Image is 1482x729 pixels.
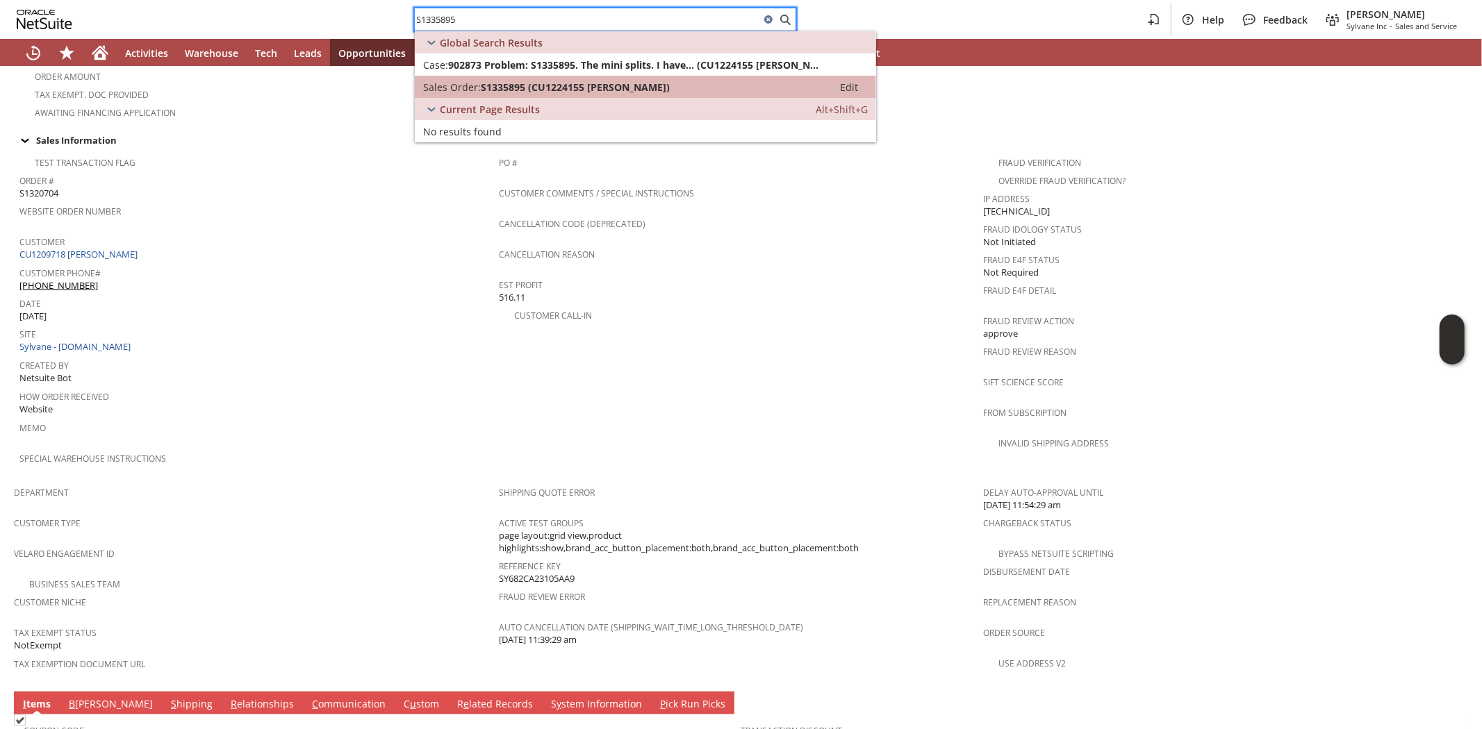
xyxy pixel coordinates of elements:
span: Not Initiated [983,235,1036,249]
a: Delay Auto-Approval Until [983,487,1103,498]
a: Customer Niche [14,596,86,608]
a: Fraud E4F Status [983,254,1060,266]
a: PO # [499,157,518,169]
a: Pick Run Picks [657,697,729,712]
a: Warehouse [176,39,247,67]
span: Leads [294,47,322,60]
a: Created By [19,360,69,371]
a: Shipping [167,697,216,712]
a: Special Warehouse Instructions [19,453,166,464]
span: u [410,697,416,710]
a: Case:902873 Problem: S1335895. The mini splits. I have... (CU1224155 [PERSON_NAME])Edit: [415,53,876,76]
span: [DATE] 11:39:29 am [499,633,577,646]
a: Fraud E4F Detail [983,285,1056,296]
div: Shortcuts [50,39,83,67]
span: NotExempt [14,639,62,652]
a: Business Sales Team [29,578,120,590]
a: Reference Key [499,560,561,572]
span: R [231,697,237,710]
svg: logo [17,10,72,29]
a: Tax Exempt. Doc Provided [35,89,149,101]
a: Order Source [983,627,1045,639]
a: Cancellation Code (deprecated) [499,218,645,230]
a: System Information [547,697,645,712]
a: Fraud Review Error [499,591,585,603]
span: - [1390,21,1392,31]
a: Edit: [825,78,873,95]
span: Alt+Shift+G [816,103,868,116]
a: Fraud Review Action [983,315,1074,327]
a: Recent Records [17,39,50,67]
span: Sylvane Inc [1347,21,1387,31]
span: Opportunities [338,47,406,60]
td: Sales Information [14,131,1468,149]
a: Shipping Quote Error [499,487,595,498]
a: Site [19,328,36,340]
span: P [660,697,666,710]
span: S1320704 [19,187,58,200]
a: Website Order Number [19,206,121,217]
a: Awaiting Financing Application [35,107,176,119]
a: Fraud Verification [998,157,1081,169]
a: Order Amount [35,71,101,83]
a: Customer Call-in [514,310,592,321]
a: Customer [19,236,65,248]
a: Use Address V2 [998,657,1066,669]
a: Customer Phone# [19,267,101,279]
span: [TECHNICAL_ID] [983,205,1050,218]
a: Cancellation Reason [499,249,595,260]
span: [PERSON_NAME] [1347,8,1457,21]
a: Auto Cancellation Date (shipping_wait_time_long_threshold_date) [499,621,804,633]
a: Velaro Engagement ID [14,548,115,560]
a: Sales Order:S1335895 (CU1224155 [PERSON_NAME])Edit: [415,76,876,98]
span: [DATE] 11:54:29 am [983,498,1061,512]
span: Not Required [983,266,1039,279]
a: Date [19,298,41,310]
a: Est Profit [499,279,543,291]
a: Chargeback Status [983,517,1071,529]
a: Customers [414,39,482,67]
a: Test Transaction Flag [35,157,135,169]
span: B [69,697,75,710]
a: Customer Comments / Special Instructions [499,187,694,199]
span: Feedback [1263,13,1308,26]
span: S1335895 (CU1224155 [PERSON_NAME]) [481,81,670,94]
a: Fraud Review Reason [983,346,1076,358]
span: Oracle Guided Learning Widget. To move around, please hold and drag [1440,340,1465,365]
a: Custom [400,697,443,712]
a: Items [19,697,54,712]
a: Override Fraud Verification? [998,175,1126,187]
div: Sales Information [14,131,1463,149]
a: Bypass NetSuite Scripting [998,548,1114,560]
a: Activities [117,39,176,67]
span: Case: [423,58,448,72]
span: page layout:grid view,product highlights:show,brand_acc_button_placement:both,brand_acc_button_pl... [499,529,977,555]
span: Sales and Service [1395,21,1457,31]
span: C [312,697,318,710]
a: From Subscription [983,407,1067,419]
span: SY682CA23105AA9 [499,572,575,585]
a: Relationships [227,697,297,712]
a: Sift Science Score [983,376,1064,388]
a: Communication [308,697,389,712]
span: Warehouse [185,47,238,60]
a: Tax Exemption Document URL [14,658,145,670]
a: Replacement reason [983,596,1076,608]
span: Sales Order: [423,81,481,94]
a: B[PERSON_NAME] [65,697,156,712]
span: Global Search Results [440,36,543,49]
a: [PHONE_NUMBER] [19,279,98,292]
a: No results found [415,120,876,142]
span: 516.11 [499,291,525,304]
a: IP Address [983,193,1030,205]
a: Memo [19,422,46,434]
a: Order # [19,175,54,187]
span: y [557,697,561,710]
svg: Home [92,44,108,61]
img: Checked [14,714,26,726]
a: Department [14,487,69,498]
span: Activities [125,47,168,60]
span: approve [983,327,1018,340]
span: Help [1202,13,1224,26]
a: Leads [286,39,330,67]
